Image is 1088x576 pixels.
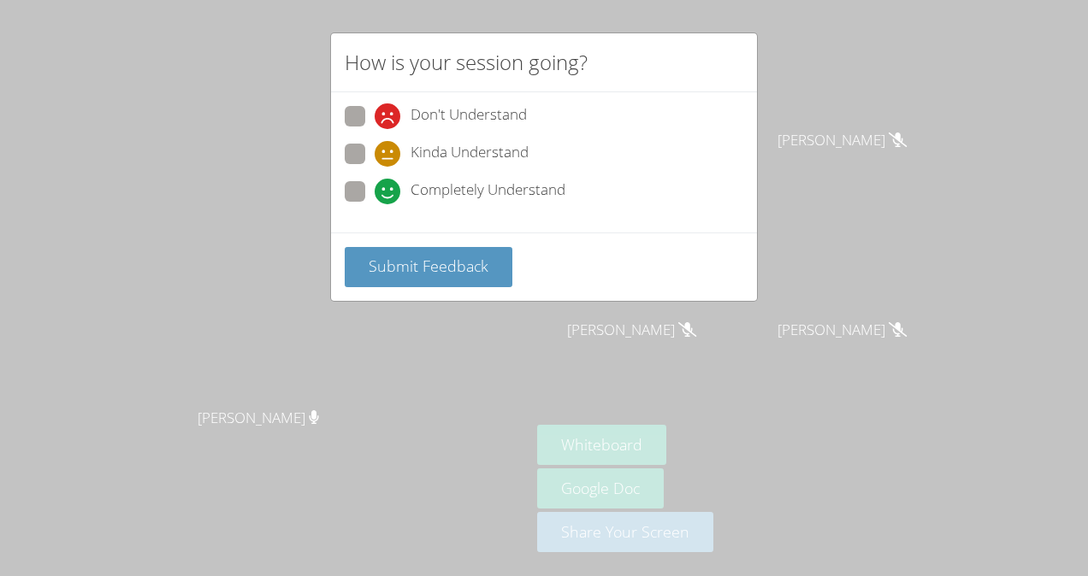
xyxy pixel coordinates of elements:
[345,247,512,287] button: Submit Feedback
[345,47,588,78] h2: How is your session going?
[411,141,529,167] span: Kinda Understand
[411,103,527,129] span: Don't Understand
[369,256,488,276] span: Submit Feedback
[411,179,565,204] span: Completely Understand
